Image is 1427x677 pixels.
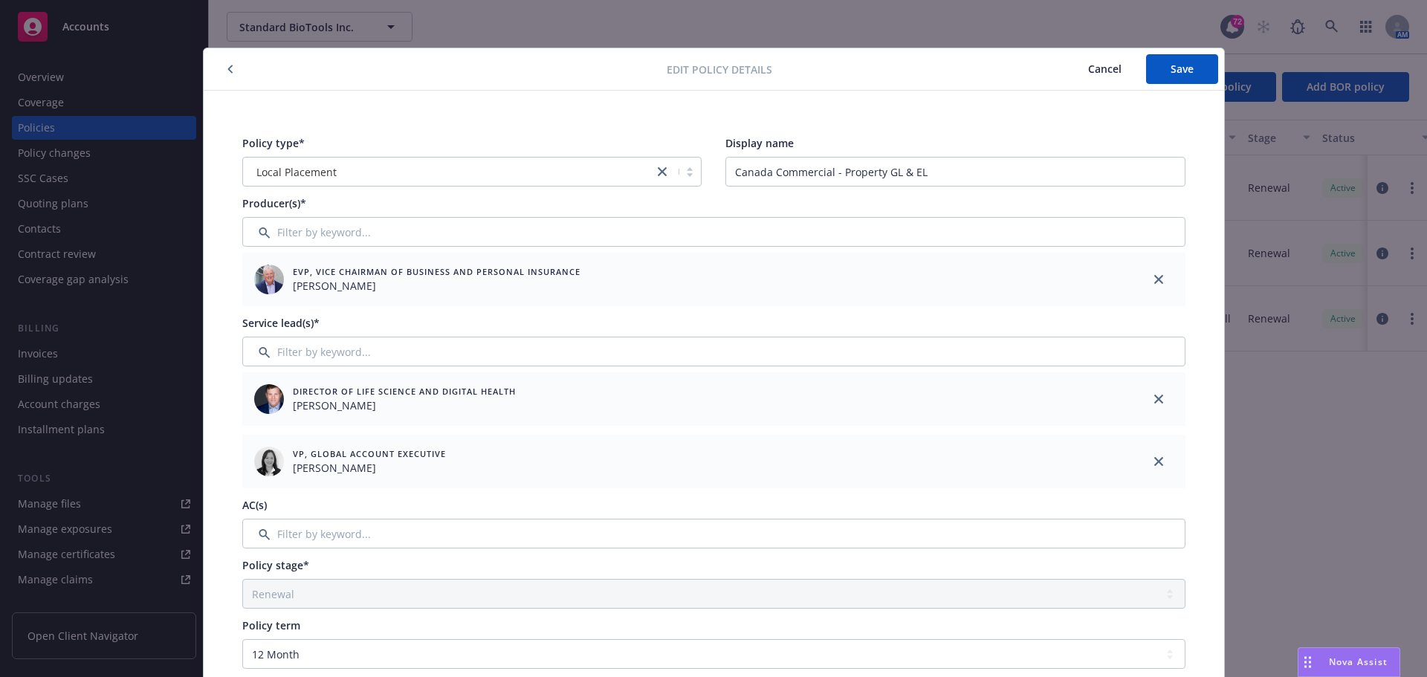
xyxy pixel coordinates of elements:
span: [PERSON_NAME] [293,278,580,294]
span: [PERSON_NAME] [293,460,446,476]
button: Nova Assist [1298,647,1400,677]
a: close [653,163,671,181]
input: Filter by keyword... [242,217,1185,247]
span: Policy type* [242,136,305,150]
span: Producer(s)* [242,196,306,210]
span: Save [1171,62,1194,76]
img: employee photo [254,384,284,414]
span: Policy term [242,618,300,632]
input: Filter by keyword... [242,337,1185,366]
button: Save [1146,54,1218,84]
span: Display name [725,136,794,150]
a: close [1150,390,1168,408]
span: Nova Assist [1329,655,1388,668]
button: Cancel [1064,54,1146,84]
div: Drag to move [1298,648,1317,676]
span: [PERSON_NAME] [293,398,516,413]
img: employee photo [254,447,284,476]
span: Director of Life Science and Digital Health [293,385,516,398]
span: VP, Global Account Executive [293,447,446,460]
span: Local Placement [256,164,337,180]
span: Edit policy details [667,62,772,77]
input: Filter by keyword... [242,519,1185,548]
span: Local Placement [250,164,647,180]
span: Policy stage* [242,558,309,572]
span: AC(s) [242,498,267,512]
span: Cancel [1088,62,1122,76]
span: Service lead(s)* [242,316,320,330]
img: employee photo [254,265,284,294]
a: close [1150,271,1168,288]
a: close [1150,453,1168,470]
span: EVP, Vice Chairman of Business and Personal Insurance [293,265,580,278]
